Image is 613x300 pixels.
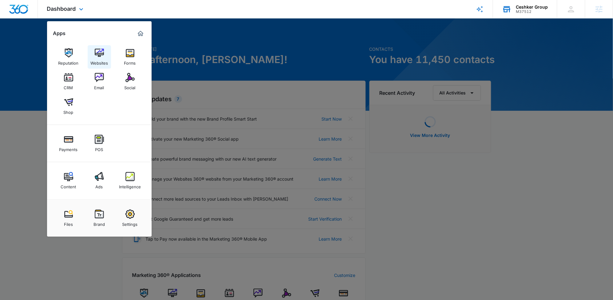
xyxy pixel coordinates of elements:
[57,169,80,192] a: Content
[58,58,79,66] div: Reputation
[516,5,548,10] div: account name
[136,29,145,38] a: Marketing 360® Dashboard
[88,206,111,230] a: Brand
[59,144,78,152] div: Payments
[119,181,141,189] div: Intelligence
[124,58,136,66] div: Forms
[90,58,108,66] div: Websites
[57,132,80,155] a: Payments
[118,45,142,69] a: Forms
[57,206,80,230] a: Files
[118,169,142,192] a: Intelligence
[95,144,103,152] div: POS
[122,219,138,227] div: Settings
[516,10,548,14] div: account id
[64,107,74,115] div: Shop
[88,132,111,155] a: POS
[57,94,80,118] a: Shop
[88,70,111,93] a: Email
[118,70,142,93] a: Social
[118,206,142,230] a: Settings
[57,70,80,93] a: CRM
[57,45,80,69] a: Reputation
[94,82,104,90] div: Email
[64,82,73,90] div: CRM
[61,181,76,189] div: Content
[96,181,103,189] div: Ads
[94,219,105,227] div: Brand
[53,30,66,36] h2: Apps
[125,82,136,90] div: Social
[64,219,73,227] div: Files
[47,6,76,12] span: Dashboard
[88,45,111,69] a: Websites
[88,169,111,192] a: Ads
